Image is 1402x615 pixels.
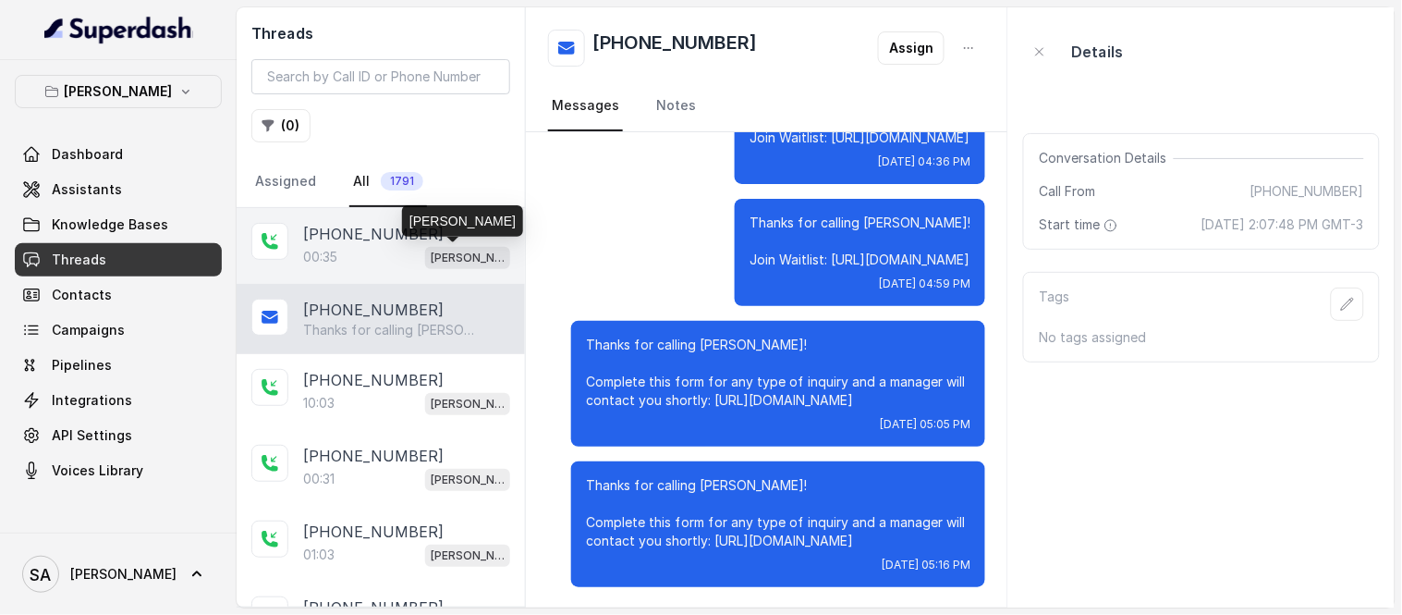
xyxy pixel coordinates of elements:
[251,59,510,94] input: Search by Call ID or Phone Number
[52,215,168,234] span: Knowledge Bases
[15,384,222,417] a: Integrations
[1039,182,1095,201] span: Call From
[1039,288,1069,321] p: Tags
[1201,215,1364,234] span: [DATE] 2:07:48 PM GMT-3
[303,546,335,564] p: 01:03
[52,145,123,164] span: Dashboard
[15,419,222,452] a: API Settings
[303,299,444,321] p: [PHONE_NUMBER]
[15,243,222,277] a: Threads
[652,81,700,131] a: Notes
[52,356,112,375] span: Pipelines
[65,80,173,103] p: [PERSON_NAME]
[402,205,523,237] div: [PERSON_NAME]
[251,109,311,142] button: (0)
[15,208,222,241] a: Knowledge Bases
[548,81,623,131] a: Messages
[303,445,444,467] p: [PHONE_NUMBER]
[586,336,970,410] p: Thanks for calling [PERSON_NAME]! Complete this form for any type of inquiry and a manager will c...
[548,81,985,131] nav: Tabs
[52,391,132,410] span: Integrations
[878,154,970,169] span: [DATE] 04:36 PM
[303,470,335,488] p: 00:31
[592,30,757,67] h2: [PHONE_NUMBER]
[303,521,444,543] p: [PHONE_NUMBER]
[431,471,505,489] p: [PERSON_NAME]
[381,172,423,191] span: 1791
[1250,182,1364,201] span: [PHONE_NUMBER]
[750,214,970,269] p: Thanks for calling [PERSON_NAME]! Join Waitlist: [URL][DOMAIN_NAME]
[251,22,510,44] h2: Threads
[1039,149,1174,167] span: Conversation Details
[15,349,222,382] a: Pipelines
[251,157,510,207] nav: Tabs
[52,461,143,480] span: Voices Library
[1071,41,1123,63] p: Details
[431,547,505,565] p: [PERSON_NAME]
[15,138,222,171] a: Dashboard
[431,249,505,267] p: [PERSON_NAME]
[880,417,970,432] span: [DATE] 05:05 PM
[44,15,193,44] img: light.svg
[52,286,112,304] span: Contacts
[431,395,505,413] p: [PERSON_NAME]
[15,173,222,206] a: Assistants
[52,251,106,269] span: Threads
[251,157,320,207] a: Assigned
[303,248,337,266] p: 00:35
[586,476,970,550] p: Thanks for calling [PERSON_NAME]! Complete this form for any type of inquiry and a manager will c...
[15,454,222,487] a: Voices Library
[882,558,970,572] span: [DATE] 05:16 PM
[15,548,222,600] a: [PERSON_NAME]
[303,369,444,391] p: [PHONE_NUMBER]
[303,321,481,339] p: Thanks for calling [PERSON_NAME]! Complete this form for any type of inquiry and a manager will c...
[52,180,122,199] span: Assistants
[30,565,52,584] text: SA
[878,31,945,65] button: Assign
[52,426,132,445] span: API Settings
[15,278,222,312] a: Contacts
[1039,328,1364,347] p: No tags assigned
[303,223,444,245] p: [PHONE_NUMBER]
[52,321,125,339] span: Campaigns
[70,565,177,584] span: [PERSON_NAME]
[1039,215,1122,234] span: Start time
[303,394,335,412] p: 10:03
[15,75,222,108] button: [PERSON_NAME]
[349,157,427,207] a: All1791
[15,314,222,347] a: Campaigns
[879,277,970,291] span: [DATE] 04:59 PM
